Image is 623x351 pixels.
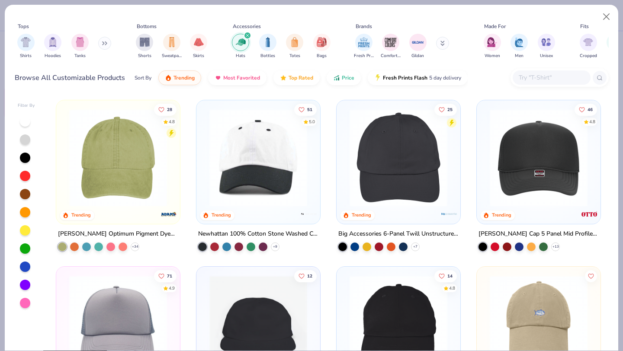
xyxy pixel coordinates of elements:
button: filter button [71,34,89,59]
button: filter button [511,34,528,59]
img: Bottles Image [263,37,273,47]
img: Shirts Image [21,37,31,47]
div: filter for Totes [286,34,303,59]
button: Like [434,103,457,115]
span: Women [485,53,500,59]
button: Trending [158,70,201,85]
div: filter for Hats [232,34,249,59]
span: Price [342,74,354,81]
img: Fresh Prints Image [357,36,370,49]
span: Sweatpants [162,53,182,59]
span: Totes [289,53,300,59]
span: Gildan [411,53,424,59]
button: Like [294,103,317,115]
span: Shirts [20,53,32,59]
div: filter for Cropped [580,34,597,59]
div: filter for Women [484,34,501,59]
button: filter button [17,34,35,59]
button: Like [154,270,177,282]
div: Made For [484,22,506,30]
div: Tops [18,22,29,30]
img: Newhattan logo [300,205,318,223]
div: filter for Fresh Prints [354,34,374,59]
button: filter button [259,34,276,59]
img: flash.gif [374,74,381,81]
div: filter for Skirts [190,34,207,59]
div: Newhattan 100% Cotton Stone Washed Cap [198,229,318,239]
span: Fresh Prints Flash [383,74,427,81]
img: Men Image [514,37,524,47]
div: filter for Sweatpants [162,34,182,59]
button: Like [154,103,177,115]
span: + 13 [552,244,559,249]
div: 4.8 [169,118,175,125]
span: Fresh Prints [354,53,374,59]
img: Comfort Colors Image [384,36,397,49]
button: Like [434,270,457,282]
button: Price [327,70,361,85]
div: 4.8 [589,118,595,125]
button: Close [598,9,615,25]
span: 71 [167,274,173,278]
div: 5.0 [309,118,315,125]
img: c9fea274-f619-4c4e-8933-45f8a9322603 [311,109,418,207]
button: filter button [232,34,249,59]
img: TopRated.gif [280,74,287,81]
span: Bags [317,53,327,59]
div: filter for Shorts [136,34,153,59]
img: Cropped Image [583,37,593,47]
button: filter button [44,34,61,59]
span: 46 [588,107,593,112]
button: filter button [313,34,331,59]
span: 12 [307,274,312,278]
div: Sort By [135,74,151,82]
img: d77f1ec2-bb90-48d6-8f7f-dc067ae8652d [205,109,311,207]
div: filter for Bags [313,34,331,59]
span: 14 [447,274,453,278]
img: Bags Image [317,37,326,47]
img: Sweatpants Image [167,37,177,47]
input: Try "T-Shirt" [518,73,584,83]
div: filter for Hoodies [44,34,61,59]
div: Fits [580,22,589,30]
span: 25 [447,107,453,112]
img: Skirts Image [194,37,204,47]
button: filter button [381,34,401,59]
span: + 7 [413,244,417,249]
button: Fresh Prints Flash5 day delivery [368,70,468,85]
span: Cropped [580,53,597,59]
button: filter button [484,34,501,59]
div: [PERSON_NAME] Cap 5 Panel Mid Profile Mesh Back Trucker Hat [478,229,599,239]
button: Like [575,103,597,115]
div: [PERSON_NAME] Optimum Pigment Dyed-Cap [58,229,178,239]
div: Filter By [18,102,35,109]
img: Shorts Image [140,37,150,47]
div: Accessories [233,22,261,30]
img: 5bced5f3-53ea-498b-b5f0-228ec5730a9c [65,109,171,207]
button: filter button [354,34,374,59]
img: Adams logo [160,205,177,223]
button: Like [585,270,597,282]
button: Like [294,270,317,282]
button: filter button [190,34,207,59]
span: 5 day delivery [429,73,461,83]
span: Hoodies [45,53,61,59]
div: filter for Shirts [17,34,35,59]
span: + 34 [132,244,138,249]
div: filter for Gildan [409,34,427,59]
img: 31d1171b-c302-40d8-a1fe-679e4cf1ca7b [485,109,592,207]
img: Hoodies Image [48,37,58,47]
div: filter for Unisex [538,34,555,59]
button: filter button [162,34,182,59]
img: Hats Image [236,37,246,47]
span: Top Rated [289,74,313,81]
img: Otto Cap logo [580,205,597,223]
img: Totes Image [290,37,299,47]
img: trending.gif [165,74,172,81]
img: 571354c7-8467-49dc-b410-bf13f3113a40 [345,109,452,207]
div: 4.9 [169,285,175,291]
span: + 9 [273,244,277,249]
button: Top Rated [273,70,320,85]
button: filter button [580,34,597,59]
button: filter button [409,34,427,59]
